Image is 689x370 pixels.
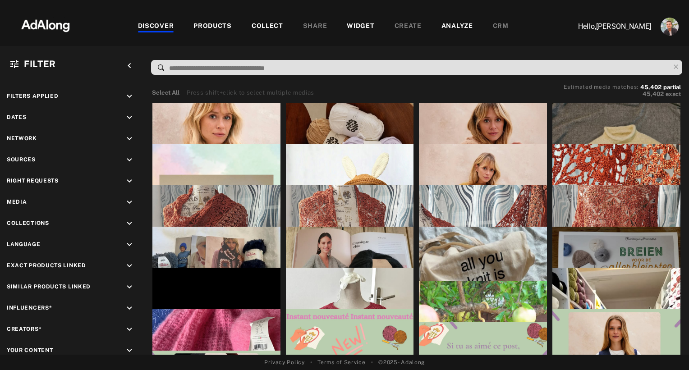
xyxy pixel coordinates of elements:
div: COLLECT [252,21,283,32]
div: CREATE [395,21,422,32]
span: Filters applied [7,93,59,99]
p: Hello, [PERSON_NAME] [561,21,651,32]
span: Estimated media matches: [564,84,638,90]
span: Language [7,241,41,247]
span: Right Requests [7,178,59,184]
div: WIDGET [347,21,374,32]
i: keyboard_arrow_down [124,91,134,101]
div: Press shift+click to select multiple medias [187,88,314,97]
i: keyboard_arrow_down [124,324,134,334]
i: keyboard_arrow_down [124,303,134,313]
span: Similar Products Linked [7,283,91,290]
span: Exact Products Linked [7,262,86,269]
span: 45,402 [640,84,661,91]
span: • [371,358,373,366]
i: keyboard_arrow_down [124,261,134,271]
i: keyboard_arrow_down [124,346,134,356]
span: 45,402 [643,91,664,97]
div: CRM [493,21,509,32]
i: keyboard_arrow_left [124,61,134,71]
button: Select All [152,88,179,97]
span: Media [7,199,27,205]
button: Account settings [658,15,681,38]
button: 45,402exact [564,90,681,99]
div: PRODUCTS [193,21,232,32]
span: © 2025 - Adalong [378,358,425,366]
i: keyboard_arrow_down [124,155,134,165]
span: Influencers* [7,305,52,311]
span: Your Content [7,347,53,353]
span: Sources [7,156,36,163]
i: keyboard_arrow_down [124,240,134,250]
span: Network [7,135,37,142]
a: Privacy Policy [264,358,305,366]
a: Terms of Service [317,358,365,366]
span: Collections [7,220,49,226]
i: keyboard_arrow_down [124,197,134,207]
img: 63233d7d88ed69de3c212112c67096b6.png [6,11,85,38]
div: ANALYZE [441,21,473,32]
i: keyboard_arrow_down [124,219,134,228]
i: keyboard_arrow_down [124,282,134,292]
i: keyboard_arrow_down [124,176,134,186]
i: keyboard_arrow_down [124,113,134,123]
span: Filter [24,59,56,69]
div: DISCOVER [138,21,174,32]
i: keyboard_arrow_down [124,134,134,144]
span: • [310,358,312,366]
span: Creators* [7,326,41,332]
button: 45,402partial [640,85,681,90]
div: SHARE [303,21,327,32]
img: ACg8ocLjEk1irI4XXb49MzUGwa4F_C3PpCyg-3CPbiuLEZrYEA=s96-c [661,18,679,36]
span: Dates [7,114,27,120]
